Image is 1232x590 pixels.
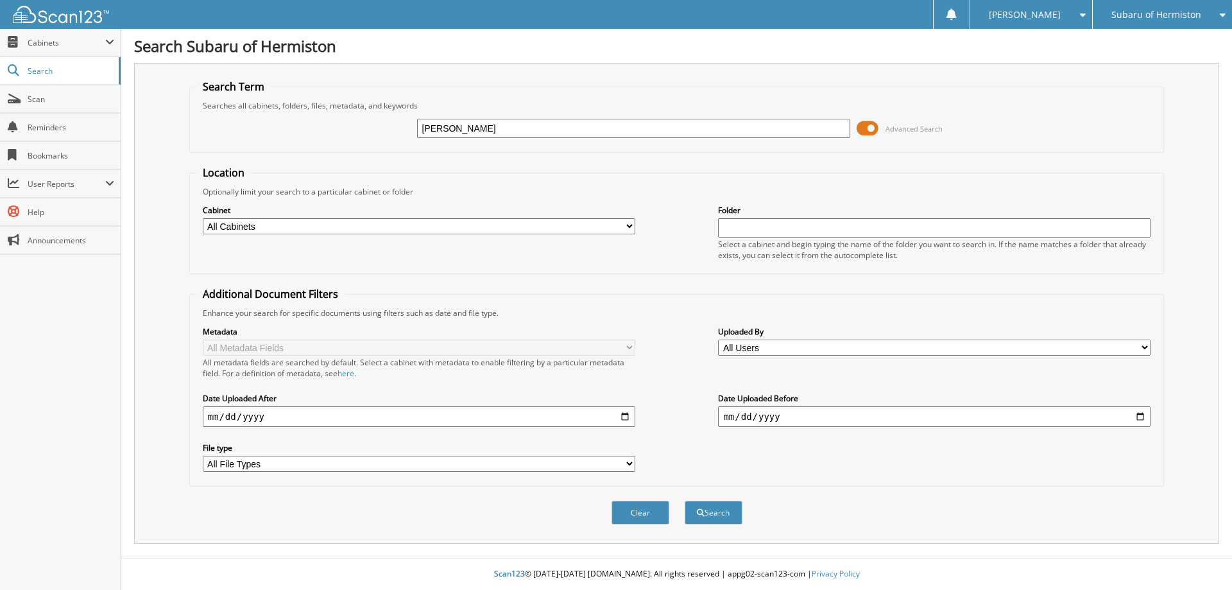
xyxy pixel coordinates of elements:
div: Select a cabinet and begin typing the name of the folder you want to search in. If the name match... [718,239,1151,261]
legend: Additional Document Filters [196,287,345,301]
h1: Search Subaru of Hermiston [134,35,1219,56]
button: Search [685,501,742,525]
label: Date Uploaded Before [718,393,1151,404]
div: © [DATE]-[DATE] [DOMAIN_NAME]. All rights reserved | appg02-scan123-com | [121,559,1232,590]
span: Help [28,207,114,218]
a: Privacy Policy [812,568,860,579]
input: end [718,406,1151,427]
input: start [203,406,635,427]
span: [PERSON_NAME] [989,11,1061,19]
a: here [338,368,354,379]
button: Clear [612,501,669,525]
span: User Reports [28,178,105,189]
span: Bookmarks [28,150,114,161]
span: Scan [28,94,114,105]
legend: Search Term [196,80,271,94]
label: File type [203,442,635,453]
span: Reminders [28,122,114,133]
div: Optionally limit your search to a particular cabinet or folder [196,186,1158,197]
legend: Location [196,166,251,180]
iframe: Chat Widget [1168,528,1232,590]
label: Date Uploaded After [203,393,635,404]
label: Folder [718,205,1151,216]
label: Uploaded By [718,326,1151,337]
span: Announcements [28,235,114,246]
div: All metadata fields are searched by default. Select a cabinet with metadata to enable filtering b... [203,357,635,379]
label: Cabinet [203,205,635,216]
span: Cabinets [28,37,105,48]
label: Metadata [203,326,635,337]
div: Enhance your search for specific documents using filters such as date and file type. [196,308,1158,318]
div: Searches all cabinets, folders, files, metadata, and keywords [196,100,1158,111]
span: Scan123 [494,568,525,579]
img: scan123-logo-white.svg [13,6,109,23]
span: Subaru of Hermiston [1111,11,1201,19]
span: Search [28,65,112,76]
span: Advanced Search [886,124,943,134]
